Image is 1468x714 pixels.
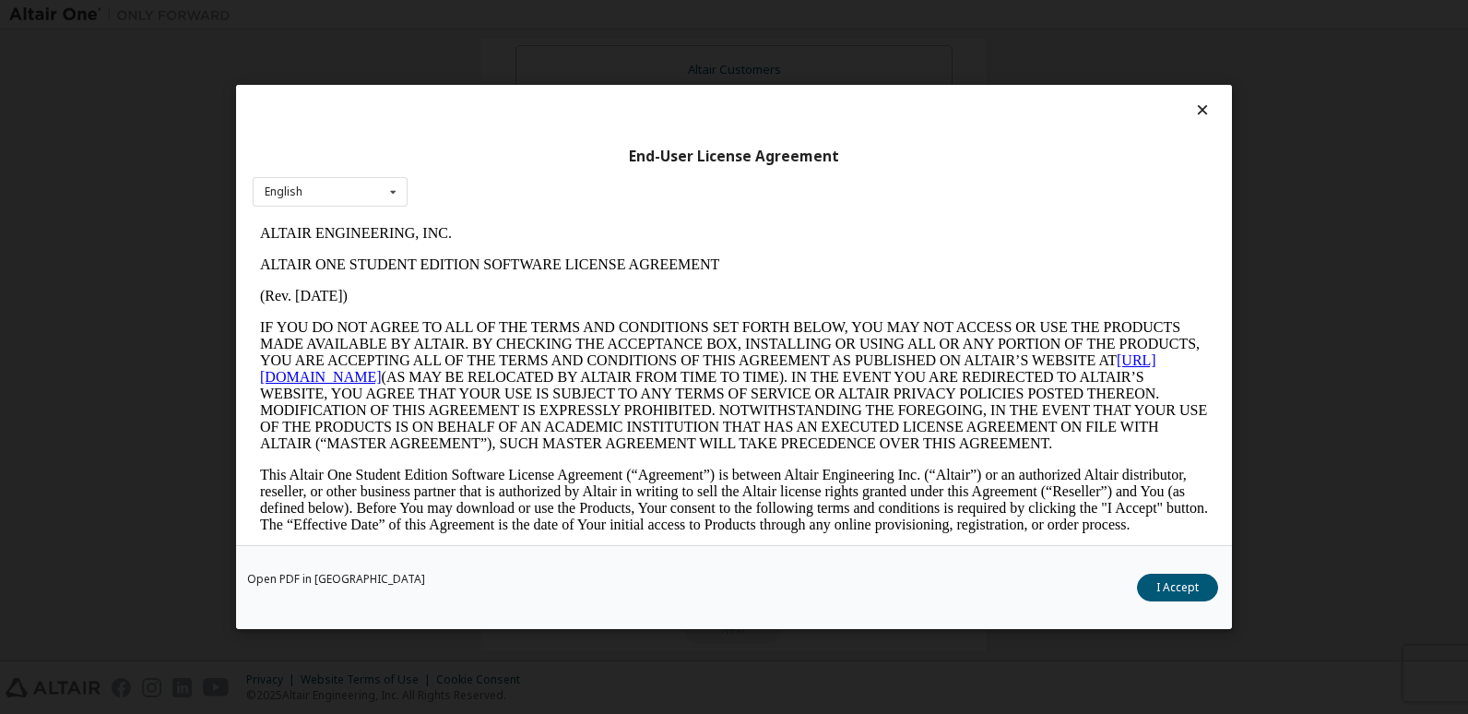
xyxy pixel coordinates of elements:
a: [URL][DOMAIN_NAME] [7,135,904,167]
p: ALTAIR ENGINEERING, INC. [7,7,955,24]
div: English [265,186,302,197]
p: (Rev. [DATE]) [7,70,955,87]
p: ALTAIR ONE STUDENT EDITION SOFTWARE LICENSE AGREEMENT [7,39,955,55]
p: This Altair One Student Edition Software License Agreement (“Agreement”) is between Altair Engine... [7,249,955,315]
div: End-User License Agreement [253,148,1215,166]
button: I Accept [1137,574,1218,601]
a: Open PDF in [GEOGRAPHIC_DATA] [247,574,425,585]
p: IF YOU DO NOT AGREE TO ALL OF THE TERMS AND CONDITIONS SET FORTH BELOW, YOU MAY NOT ACCESS OR USE... [7,101,955,234]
